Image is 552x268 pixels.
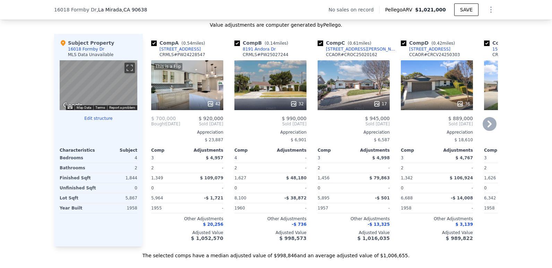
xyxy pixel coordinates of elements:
[54,6,96,13] span: 16018 Formby Dr
[234,203,269,213] div: 1960
[401,129,473,135] div: Appreciation
[291,137,307,142] span: $ 6,901
[355,163,390,173] div: -
[401,216,473,222] div: Other Adjustments
[401,186,404,190] span: 0
[368,222,390,227] span: -$ 13,325
[151,39,208,46] div: Comp A
[456,222,473,227] span: $ 3,139
[234,196,246,200] span: 8,100
[484,3,498,17] button: Show Options
[207,100,221,107] div: 42
[272,183,307,193] div: -
[234,216,307,222] div: Other Adjustments
[60,153,97,163] div: Bedrooms
[433,41,442,46] span: 0.42
[60,183,97,193] div: Unfinished Sqft
[492,46,532,52] div: 15724 Algeciras Dr
[60,193,97,203] div: Lot Sqft
[401,46,450,52] a: [STREET_ADDRESS]
[100,173,137,183] div: 1,844
[369,176,390,180] span: $ 79,863
[234,121,307,127] span: Sold [DATE]
[318,39,374,46] div: Comp C
[100,153,137,163] div: 4
[318,203,352,213] div: 1957
[484,186,487,190] span: 0
[234,46,276,52] a: 8191 Andora Dr
[484,155,487,160] span: 3
[151,230,223,235] div: Adjusted Value
[154,63,182,70] div: This is a Flip
[448,116,473,121] span: $ 889,000
[455,137,473,142] span: $ 18,610
[318,196,329,200] span: 5,895
[318,186,320,190] span: 0
[234,163,269,173] div: 2
[457,100,470,107] div: 36
[60,39,114,46] div: Subject Property
[438,203,473,213] div: -
[279,235,307,241] span: $ 998,573
[401,163,435,173] div: 2
[365,116,390,121] span: $ 945,000
[355,203,390,213] div: -
[373,100,387,107] div: 17
[189,163,223,173] div: -
[200,176,223,180] span: $ 109,079
[122,7,147,12] span: , CA 90638
[180,121,223,127] span: Sold [DATE]
[100,193,137,203] div: 5,867
[409,46,450,52] div: [STREET_ADDRESS]
[151,116,176,121] span: $ 700,000
[401,203,435,213] div: 1958
[191,235,223,241] span: $ 1,052,570
[292,222,307,227] span: -$ 736
[60,203,97,213] div: Year Built
[151,46,201,52] a: [STREET_ADDRESS]
[355,183,390,193] div: -
[286,176,307,180] span: $ 48,180
[284,196,307,200] span: -$ 38,872
[401,196,413,200] span: 6,688
[290,100,304,107] div: 32
[266,41,276,46] span: 0.14
[77,105,91,110] button: Map Data
[189,203,223,213] div: -
[270,148,307,153] div: Adjustments
[374,137,390,142] span: $ 6,587
[484,163,519,173] div: 2
[357,235,390,241] span: $ 1,016,035
[385,6,415,13] span: Pellego ARV
[60,60,137,110] div: Street View
[349,41,359,46] span: 0.61
[484,203,519,213] div: 1958
[234,186,237,190] span: 0
[318,148,354,153] div: Comp
[484,148,520,153] div: Comp
[484,176,496,180] span: 1,626
[109,106,135,109] a: Report a problem
[401,148,437,153] div: Comp
[199,116,223,121] span: $ 920,000
[234,129,307,135] div: Appreciation
[96,6,147,13] span: , La Mirada
[68,106,72,109] button: Keyboard shortcuts
[345,41,374,46] span: ( miles)
[243,52,288,57] div: CRMLS # PW25027244
[151,216,223,222] div: Other Adjustments
[437,148,473,153] div: Adjustments
[204,196,223,200] span: -$ 1,721
[318,176,329,180] span: 1,456
[318,121,390,127] span: Sold [DATE]
[234,176,246,180] span: 1,627
[179,41,208,46] span: ( miles)
[262,41,291,46] span: ( miles)
[100,183,137,193] div: 0
[68,52,114,57] div: MLS Data Unavailable
[60,60,137,110] div: Map
[484,39,540,46] div: Comp E
[234,148,270,153] div: Comp
[151,176,163,180] span: 1,349
[375,196,390,200] span: -$ 501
